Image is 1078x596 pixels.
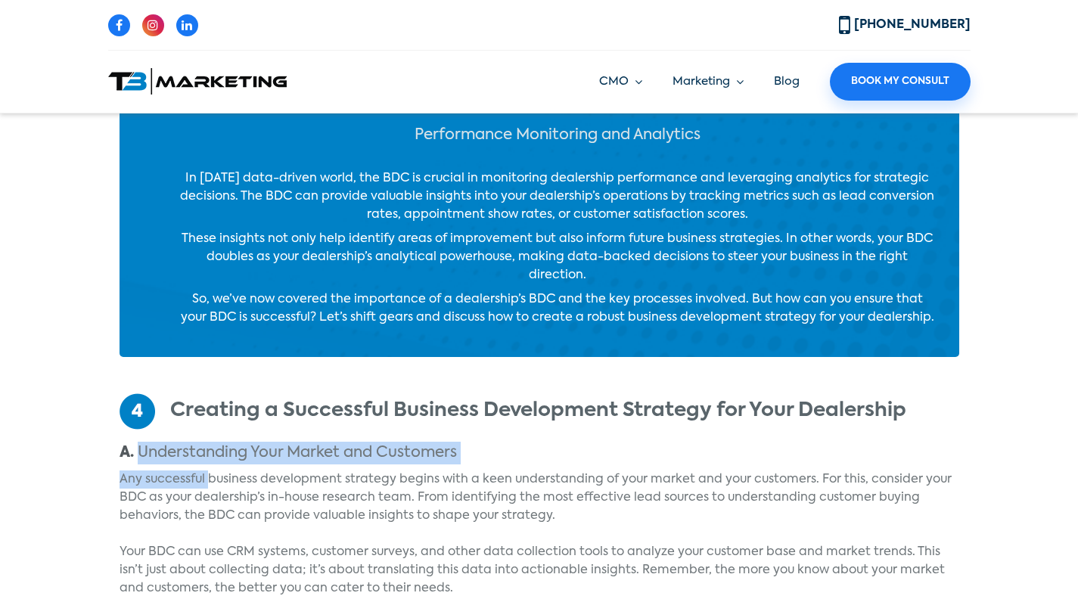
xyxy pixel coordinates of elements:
[673,73,744,91] a: Marketing
[830,63,971,101] a: Book My Consult
[170,399,906,423] h2: Creating a Successful Business Development Strategy for Your Dealership
[839,19,971,31] a: [PHONE_NUMBER]
[599,73,642,91] a: CMO
[120,445,134,461] strong: A.
[180,290,935,327] p: So, we’ve now covered the importance of a dealership’s BDC and the key processes involved. But ho...
[415,128,701,143] strong: Performance Monitoring and Analytics
[138,445,457,461] strong: Understanding Your Market and Customers
[180,169,935,224] p: In [DATE] data-driven world, the BDC is crucial in monitoring dealership performance and leveragi...
[180,230,935,284] p: These insights not only help identify areas of improvement but also inform future business strate...
[774,76,800,87] a: Blog
[120,470,959,525] p: Any successful business development strategy begins with a keen understanding of your market and ...
[108,68,287,95] img: T3 Marketing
